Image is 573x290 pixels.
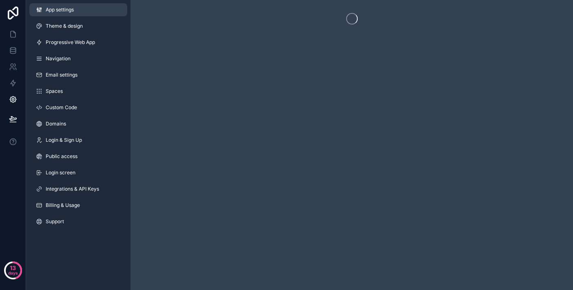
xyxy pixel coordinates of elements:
[46,104,77,111] span: Custom Code
[46,218,64,225] span: Support
[46,137,82,143] span: Login & Sign Up
[29,52,127,65] a: Navigation
[46,39,95,46] span: Progressive Web App
[29,182,127,196] a: Integrations & API Keys
[29,199,127,212] a: Billing & Usage
[8,267,18,279] p: days
[46,7,74,13] span: App settings
[46,202,80,209] span: Billing & Usage
[29,101,127,114] a: Custom Code
[46,169,75,176] span: Login screen
[29,117,127,130] a: Domains
[29,3,127,16] a: App settings
[29,166,127,179] a: Login screen
[46,72,77,78] span: Email settings
[29,215,127,228] a: Support
[46,186,99,192] span: Integrations & API Keys
[46,23,83,29] span: Theme & design
[29,85,127,98] a: Spaces
[29,20,127,33] a: Theme & design
[29,134,127,147] a: Login & Sign Up
[10,264,16,272] p: 13
[46,121,66,127] span: Domains
[46,55,71,62] span: Navigation
[29,68,127,81] a: Email settings
[46,153,77,160] span: Public access
[29,36,127,49] a: Progressive Web App
[29,150,127,163] a: Public access
[46,88,63,94] span: Spaces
